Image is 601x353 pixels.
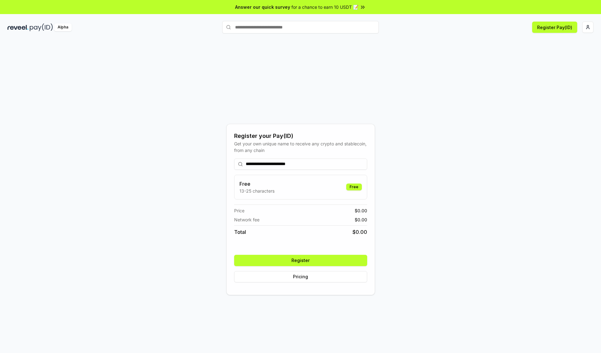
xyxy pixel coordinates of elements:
[234,207,244,214] span: Price
[239,188,275,194] p: 13-25 characters
[234,132,367,140] div: Register your Pay(ID)
[234,271,367,282] button: Pricing
[346,184,362,190] div: Free
[355,207,367,214] span: $ 0.00
[54,23,72,31] div: Alpha
[234,228,246,236] span: Total
[235,4,290,10] span: Answer our quick survey
[239,180,275,188] h3: Free
[30,23,53,31] img: pay_id
[352,228,367,236] span: $ 0.00
[234,216,259,223] span: Network fee
[234,255,367,266] button: Register
[8,23,28,31] img: reveel_dark
[532,22,577,33] button: Register Pay(ID)
[291,4,358,10] span: for a chance to earn 10 USDT 📝
[355,216,367,223] span: $ 0.00
[234,140,367,154] div: Get your own unique name to receive any crypto and stablecoin, from any chain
